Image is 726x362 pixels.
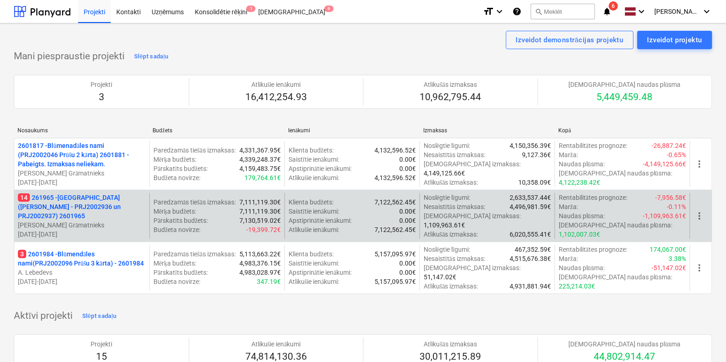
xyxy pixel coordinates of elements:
[694,210,705,221] span: more_vert
[91,91,112,104] p: 3
[559,193,627,202] p: Rentabilitātes prognoze :
[424,178,478,187] p: Atlikušās izmaksas :
[701,6,712,17] i: keyboard_arrow_down
[636,6,647,17] i: keyboard_arrow_down
[569,80,681,89] p: [DEMOGRAPHIC_DATA] naudas plūsma
[424,193,470,202] p: Noslēgtie līgumi :
[667,150,686,159] p: -0.65%
[559,150,578,159] p: Marža :
[289,277,340,286] p: Atlikušie ienākumi :
[559,141,627,150] p: Rentabilitātes prognoze :
[153,198,236,207] p: Paredzamās tiešās izmaksas :
[647,34,702,46] div: Izveidot projektu
[18,268,146,277] p: A. Lebedevs
[424,230,478,239] p: Atlikušās izmaksas :
[18,141,146,187] div: 2601817 -Blūmenadāles nami (PRJ2002046 Prūšu 2 kārta) 2601881 - Pabeigts. Izmaksas neliekam.[PERS...
[424,221,465,230] p: 1,109,963.61€
[559,282,595,291] p: 225,214.03€
[239,207,281,216] p: 7,111,119.30€
[134,51,169,62] div: Slēpt sadaļu
[239,146,281,155] p: 4,331,367.95€
[399,155,416,164] p: 0.00€
[559,127,686,134] div: Kopā
[18,193,30,202] span: 14
[14,50,125,63] p: Mani piespraustie projekti
[18,178,146,187] p: [DATE] - [DATE]
[82,311,117,322] div: Slēpt sadaļu
[239,216,281,225] p: 7,130,519.02€
[424,150,485,159] p: Nesaistītās izmaksas :
[245,91,307,104] p: 16,412,254.93
[559,211,605,221] p: Naudas plūsma :
[510,282,551,291] p: 4,931,881.94€
[515,245,551,254] p: 467,352.59€
[17,127,145,134] div: Nosaukums
[424,202,485,211] p: Nesaistītās izmaksas :
[420,80,481,89] p: Atlikušās izmaksas
[18,277,146,286] p: [DATE] - [DATE]
[289,146,334,155] p: Klienta budžets :
[559,159,605,169] p: Naudas plūsma :
[245,339,307,349] p: Atlikušie ienākumi
[289,173,340,182] p: Atlikušie ienākumi :
[669,254,686,263] p: 3.38%
[609,1,618,11] span: 6
[655,193,686,202] p: -7,956.58€
[153,127,280,134] div: Budžets
[153,146,236,155] p: Paredzamās tiešās izmaksas :
[289,225,340,234] p: Atlikušie ienākumi :
[18,230,146,239] p: [DATE] - [DATE]
[18,250,26,258] span: 3
[483,6,494,17] i: format_size
[424,245,470,254] p: Noslēgtie līgumi :
[569,339,681,349] p: [DEMOGRAPHIC_DATA] naudas plūsma
[132,49,171,64] button: Slēpt sadaļu
[420,339,481,349] p: Atlikušās izmaksas
[424,282,478,291] p: Atlikušās izmaksas :
[559,169,672,178] p: [DEMOGRAPHIC_DATA] naudas plūsma :
[531,4,595,19] button: Meklēt
[244,173,281,182] p: 179,764.61€
[559,202,578,211] p: Marža :
[399,164,416,173] p: 0.00€
[399,259,416,268] p: 0.00€
[510,141,551,150] p: 4,150,356.39€
[559,254,578,263] p: Marža :
[518,178,551,187] p: 10,358.09€
[245,80,307,89] p: Atlikušie ienākumi
[424,211,521,221] p: [DEMOGRAPHIC_DATA] izmaksas :
[522,150,551,159] p: 9,127.36€
[643,211,686,221] p: -1,109,963.61€
[239,155,281,164] p: 4,339,248.37€
[288,127,416,134] div: Ienākumi
[246,225,281,234] p: -19,399.72€
[289,216,352,225] p: Apstiprinātie ienākumi :
[559,263,605,272] p: Naudas plūsma :
[424,272,456,282] p: 51,147.02€
[289,164,352,173] p: Apstiprinātie ienākumi :
[289,198,334,207] p: Klienta budžets :
[374,173,416,182] p: 4,132,596.52€
[680,318,726,362] iframe: Chat Widget
[153,155,196,164] p: Mērķa budžets :
[374,146,416,155] p: 4,132,596.52€
[420,91,481,104] p: 10,962,795.44
[289,249,334,259] p: Klienta budžets :
[91,339,112,349] p: Projekti
[652,263,686,272] p: -51,147.02€
[424,263,521,272] p: [DEMOGRAPHIC_DATA] izmaksas :
[424,141,470,150] p: Noslēgtie līgumi :
[239,249,281,259] p: 5,113,663.22€
[14,310,73,322] p: Aktīvi projekti
[246,6,255,12] span: 1
[239,198,281,207] p: 7,111,119.30€
[650,245,686,254] p: 174,067.00€
[18,169,146,178] p: [PERSON_NAME] Grāmatnieks
[399,216,416,225] p: 0.00€
[510,230,551,239] p: 6,020,555.41€
[153,216,208,225] p: Pārskatīts budžets :
[153,173,200,182] p: Budžeta novirze :
[239,259,281,268] p: 4,983,376.15€
[18,141,146,169] p: 2601817 - Blūmenadāles nami (PRJ2002046 Prūšu 2 kārta) 2601881 - Pabeigts. Izmaksas neliekam.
